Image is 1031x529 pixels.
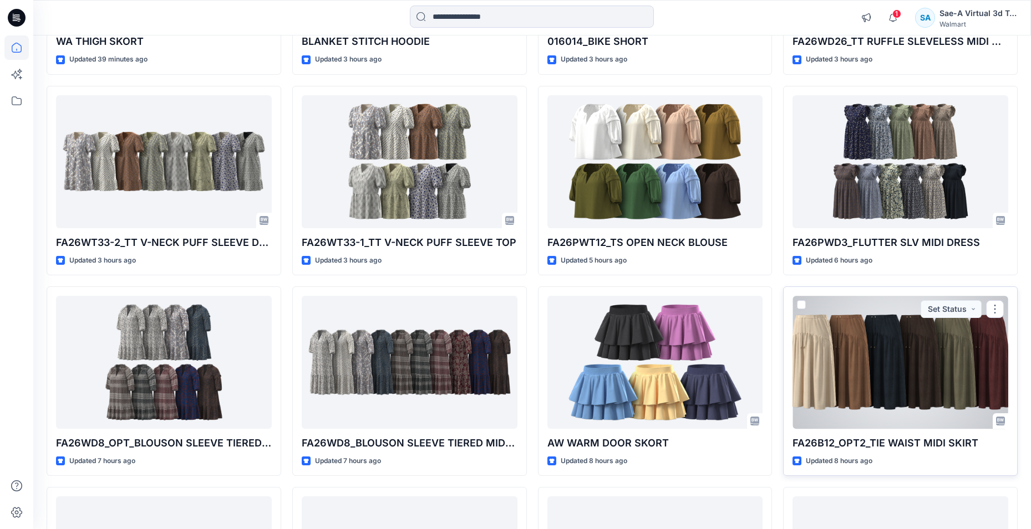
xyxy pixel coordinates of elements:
p: FA26WD8_OPT_BLOUSON SLEEVE TIERED MINI DRESS [56,435,272,451]
p: FA26PWT12_TS OPEN NECK BLOUSE [547,235,763,250]
p: FA26WD26_TT RUFFLE SLEVELESS MIDI DRESS [793,34,1008,49]
p: Updated 3 hours ago [806,54,872,65]
p: FA26WT33-2_TT V-NECK PUFF SLEEVE DRESS [56,235,272,250]
p: Updated 3 hours ago [315,255,382,266]
div: SA [915,8,935,28]
a: FA26WT33-1_TT V-NECK PUFF SLEEVE TOP [302,95,517,228]
div: Sae-A Virtual 3d Team [939,7,1017,20]
p: Updated 3 hours ago [561,54,627,65]
a: FA26WT33-2_TT V-NECK PUFF SLEEVE DRESS [56,95,272,228]
a: FA26WD8_BLOUSON SLEEVE TIERED MIDI DRESS [302,296,517,429]
p: FA26B12_OPT2_TIE WAIST MIDI SKIRT [793,435,1008,451]
p: Updated 7 hours ago [69,455,135,467]
a: AW WARM DOOR SKORT [547,296,763,429]
p: Updated 7 hours ago [315,455,381,467]
p: WA THIGH SKORT [56,34,272,49]
p: 016014_BIKE SHORT [547,34,763,49]
p: FA26PWD3_FLUTTER SLV MIDI DRESS [793,235,1008,250]
p: Updated 8 hours ago [561,455,627,467]
p: FA26WD8_BLOUSON SLEEVE TIERED MIDI DRESS [302,435,517,451]
p: Updated 6 hours ago [806,255,872,266]
p: Updated 3 hours ago [315,54,382,65]
p: BLANKET STITCH HOODIE [302,34,517,49]
div: Walmart [939,20,1017,28]
p: Updated 39 minutes ago [69,54,148,65]
a: FA26WD8_OPT_BLOUSON SLEEVE TIERED MINI DRESS [56,296,272,429]
p: FA26WT33-1_TT V-NECK PUFF SLEEVE TOP [302,235,517,250]
p: Updated 8 hours ago [806,455,872,467]
a: FA26PWT12_TS OPEN NECK BLOUSE [547,95,763,228]
a: FA26B12_OPT2_TIE WAIST MIDI SKIRT [793,296,1008,429]
p: Updated 3 hours ago [69,255,136,266]
span: 1 [892,9,901,18]
p: Updated 5 hours ago [561,255,627,266]
p: AW WARM DOOR SKORT [547,435,763,451]
a: FA26PWD3_FLUTTER SLV MIDI DRESS [793,95,1008,228]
